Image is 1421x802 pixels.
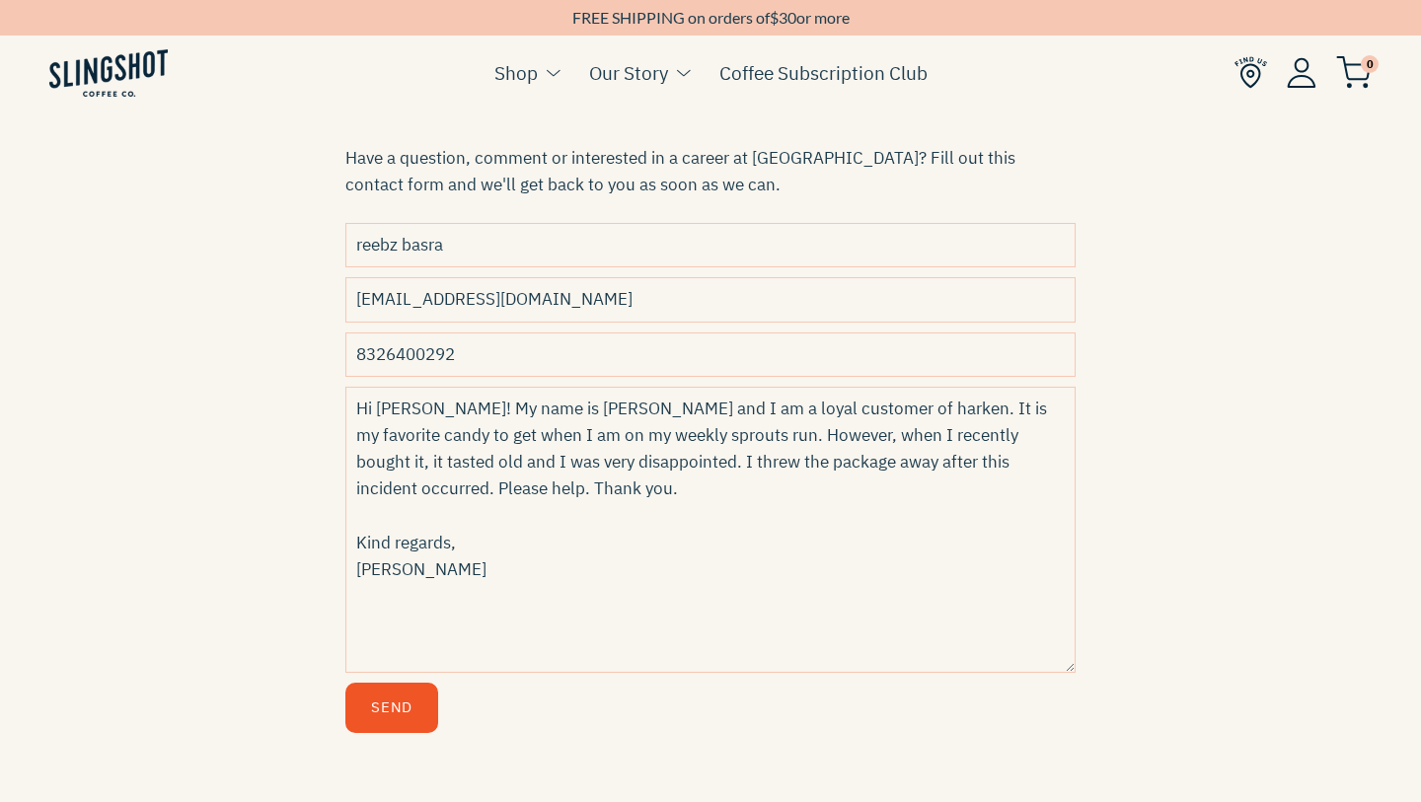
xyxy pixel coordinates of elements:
input: Name [345,223,1076,267]
input: Email [345,277,1076,322]
a: Shop [494,58,538,88]
input: Phone [345,332,1076,377]
span: $ [770,8,779,27]
div: Have a question, comment or interested in a career at [GEOGRAPHIC_DATA]? Fill out this contact fo... [345,145,1076,198]
a: 0 [1336,60,1372,84]
button: Send [345,683,438,733]
img: cart [1336,56,1372,89]
img: Find Us [1234,56,1267,89]
a: Our Story [589,58,668,88]
span: 0 [1361,55,1379,73]
img: Account [1287,57,1316,88]
a: Coffee Subscription Club [719,58,928,88]
span: 30 [779,8,796,27]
